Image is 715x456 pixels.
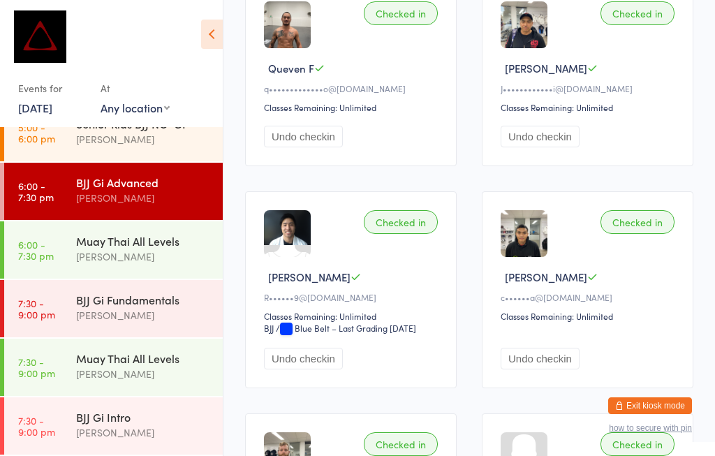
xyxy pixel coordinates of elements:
time: 7:30 - 9:00 pm [18,415,55,437]
button: how to secure with pin [609,423,692,433]
span: [PERSON_NAME] [268,270,351,284]
div: BJJ [264,322,274,334]
img: image1552621696.png [264,210,311,245]
time: 5:00 - 6:00 pm [18,122,55,144]
div: R••••••9@[DOMAIN_NAME] [264,291,442,303]
div: Checked in [600,1,675,25]
div: [PERSON_NAME] [76,425,211,441]
a: 7:30 -9:00 pmBJJ Gi Fundamentals[PERSON_NAME] [4,280,223,337]
div: Muay Thai All Levels [76,233,211,249]
div: Checked in [600,432,675,456]
div: [PERSON_NAME] [76,249,211,265]
img: image1716778799.png [264,1,311,48]
button: Undo checkin [501,126,580,147]
button: Exit kiosk mode [608,397,692,414]
a: 6:00 -7:30 pmBJJ Gi Advanced[PERSON_NAME] [4,163,223,220]
a: [DATE] [18,100,52,115]
div: Classes Remaining: Unlimited [264,310,442,322]
a: 7:30 -9:00 pmBJJ Gi Intro[PERSON_NAME] [4,397,223,455]
div: q•••••••••••••o@[DOMAIN_NAME] [264,82,442,94]
a: 6:00 -7:30 pmMuay Thai All Levels[PERSON_NAME] [4,221,223,279]
div: [PERSON_NAME] [76,131,211,147]
button: Undo checkin [501,348,580,369]
a: 5:00 -6:00 pmSenior Kids BJJ NO-GI[PERSON_NAME] [4,104,223,161]
div: Checked in [600,210,675,234]
time: 6:00 - 7:30 pm [18,180,54,203]
div: [PERSON_NAME] [76,190,211,206]
span: Queven F [268,61,314,75]
div: [PERSON_NAME] [76,307,211,323]
img: image1690440944.png [501,210,547,257]
div: [PERSON_NAME] [76,366,211,382]
div: Checked in [364,1,438,25]
div: Any location [101,100,170,115]
img: image1698038994.png [501,1,547,48]
time: 7:30 - 9:00 pm [18,356,55,378]
div: Muay Thai All Levels [76,351,211,366]
div: Checked in [364,432,438,456]
div: BJJ Gi Fundamentals [76,292,211,307]
button: Undo checkin [264,348,343,369]
span: / Blue Belt – Last Grading [DATE] [276,322,416,334]
div: Classes Remaining: Unlimited [501,310,679,322]
span: [PERSON_NAME] [505,270,587,284]
div: J••••••••••••i@[DOMAIN_NAME] [501,82,679,94]
time: 7:30 - 9:00 pm [18,297,55,320]
button: Undo checkin [264,126,343,147]
time: 6:00 - 7:30 pm [18,239,54,261]
a: 7:30 -9:00 pmMuay Thai All Levels[PERSON_NAME] [4,339,223,396]
div: Events for [18,77,87,100]
div: BJJ Gi Advanced [76,175,211,190]
div: c••••••a@[DOMAIN_NAME] [501,291,679,303]
img: Dominance MMA Thomastown [14,10,66,63]
div: At [101,77,170,100]
span: [PERSON_NAME] [505,61,587,75]
div: Classes Remaining: Unlimited [501,101,679,113]
div: Checked in [364,210,438,234]
div: BJJ Gi Intro [76,409,211,425]
div: Classes Remaining: Unlimited [264,101,442,113]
